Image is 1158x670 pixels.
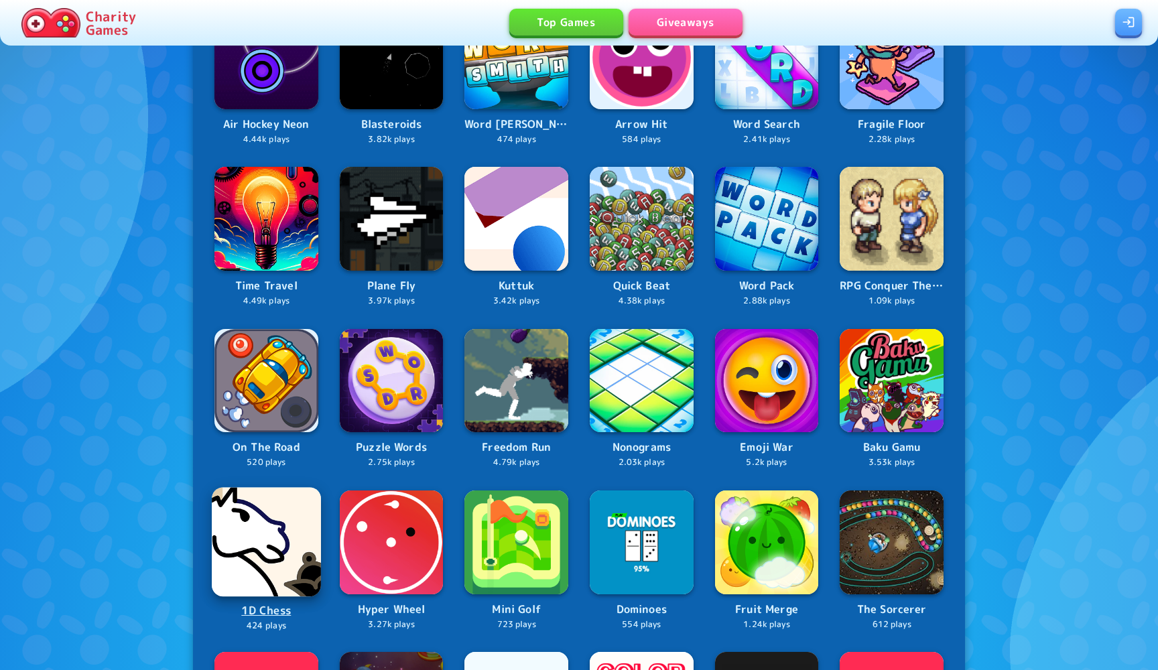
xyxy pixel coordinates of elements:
[340,329,444,469] a: LogoPuzzle Words2.75k plays
[16,5,141,40] a: Charity Games
[340,167,444,307] a: LogoPlane Fly3.97k plays
[715,133,819,146] p: 2.41k plays
[715,329,819,433] img: Logo
[464,439,568,456] p: Freedom Run
[840,295,944,308] p: 1.09k plays
[590,601,694,618] p: Dominoes
[840,329,944,469] a: LogoBaku Gamu3.53k plays
[214,5,318,109] img: Logo
[590,439,694,456] p: Nonograms
[590,167,694,271] img: Logo
[464,490,568,594] img: Logo
[590,490,694,594] img: Logo
[715,167,819,307] a: LogoWord Pack2.88k plays
[340,295,444,308] p: 3.97k plays
[214,277,318,295] p: Time Travel
[715,116,819,133] p: Word Search
[213,620,320,632] p: 424 plays
[840,5,944,109] img: Logo
[840,167,944,271] img: Logo
[840,133,944,146] p: 2.28k plays
[21,8,80,38] img: Charity.Games
[840,116,944,133] p: Fragile Floor
[214,329,318,433] img: Logo
[715,439,819,456] p: Emoji War
[214,5,318,145] a: LogoAir Hockey Neon4.44k plays
[715,5,819,145] a: LogoWord Search2.41k plays
[715,601,819,618] p: Fruit Merge
[840,490,944,630] a: LogoThe Sorcerer612 plays
[715,277,819,295] p: Word Pack
[340,116,444,133] p: Blasteroids
[340,618,444,631] p: 3.27k plays
[213,602,320,620] p: 1D Chess
[464,277,568,295] p: Kuttuk
[840,277,944,295] p: RPG Conquer The World
[840,456,944,469] p: 3.53k plays
[214,167,318,307] a: LogoTime Travel4.49k plays
[340,167,444,271] img: Logo
[840,439,944,456] p: Baku Gamu
[340,439,444,456] p: Puzzle Words
[590,329,694,433] img: Logo
[590,5,694,145] a: LogoArrow Hit584 plays
[464,5,568,145] a: LogoWord [PERSON_NAME]474 plays
[715,329,819,469] a: LogoEmoji War5.2k plays
[340,601,444,618] p: Hyper Wheel
[715,295,819,308] p: 2.88k plays
[715,456,819,469] p: 5.2k plays
[464,490,568,630] a: LogoMini Golf723 plays
[340,490,444,630] a: LogoHyper Wheel3.27k plays
[214,167,318,271] img: Logo
[715,490,819,630] a: LogoFruit Merge1.24k plays
[590,329,694,469] a: LogoNonograms2.03k plays
[590,295,694,308] p: 4.38k plays
[629,9,743,36] a: Giveaways
[464,618,568,631] p: 723 plays
[715,618,819,631] p: 1.24k plays
[464,601,568,618] p: Mini Golf
[340,133,444,146] p: 3.82k plays
[464,116,568,133] p: Word [PERSON_NAME]
[840,329,944,433] img: Logo
[590,490,694,630] a: LogoDominoes554 plays
[840,5,944,145] a: LogoFragile Floor2.28k plays
[840,490,944,594] img: Logo
[213,488,320,632] a: Logo1D Chess424 plays
[464,167,568,271] img: Logo
[590,456,694,469] p: 2.03k plays
[214,116,318,133] p: Air Hockey Neon
[590,167,694,307] a: LogoQuick Beat4.38k plays
[464,5,568,109] img: Logo
[464,295,568,308] p: 3.42k plays
[464,329,568,433] img: Logo
[715,5,819,109] img: Logo
[715,167,819,271] img: Logo
[214,133,318,146] p: 4.44k plays
[214,456,318,469] p: 520 plays
[840,167,944,307] a: LogoRPG Conquer The World1.09k plays
[590,277,694,295] p: Quick Beat
[590,116,694,133] p: Arrow Hit
[214,439,318,456] p: On The Road
[340,5,444,109] img: Logo
[590,133,694,146] p: 584 plays
[464,456,568,469] p: 4.79k plays
[464,133,568,146] p: 474 plays
[86,9,136,36] p: Charity Games
[214,329,318,469] a: LogoOn The Road520 plays
[464,167,568,307] a: LogoKuttuk3.42k plays
[214,295,318,308] p: 4.49k plays
[590,5,694,109] img: Logo
[464,329,568,469] a: LogoFreedom Run4.79k plays
[340,5,444,145] a: LogoBlasteroids3.82k plays
[715,490,819,594] img: Logo
[840,618,944,631] p: 612 plays
[509,9,623,36] a: Top Games
[212,487,320,596] img: Logo
[340,490,444,594] img: Logo
[340,329,444,433] img: Logo
[840,601,944,618] p: The Sorcerer
[340,277,444,295] p: Plane Fly
[590,618,694,631] p: 554 plays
